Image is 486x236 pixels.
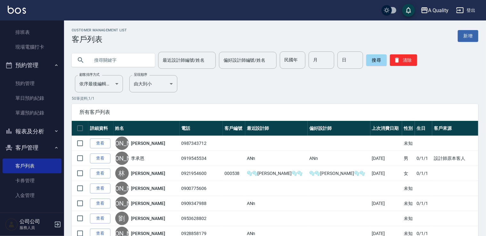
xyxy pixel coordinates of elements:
[3,173,61,188] a: 卡券管理
[131,140,165,146] a: [PERSON_NAME]
[180,166,223,181] td: 0921954600
[180,181,223,196] td: 0900775606
[245,151,308,166] td: ANn
[245,121,308,136] th: 最近設計師
[131,200,165,207] a: [PERSON_NAME]
[402,211,415,226] td: 未知
[115,197,129,210] div: [PERSON_NAME]
[402,4,415,17] button: save
[115,152,129,165] div: [PERSON_NAME]
[245,196,308,211] td: ANn
[415,151,432,166] td: 0/1/1
[180,121,223,136] th: 電話
[75,75,123,92] div: 依序最後編輯時間
[90,51,150,69] input: 搜尋關鍵字
[432,121,478,136] th: 客戶來源
[3,40,61,54] a: 現場電腦打卡
[223,121,245,136] th: 客戶編號
[114,121,180,136] th: 姓名
[8,6,26,14] img: Logo
[90,153,110,163] a: 查看
[180,211,223,226] td: 0953628802
[370,196,402,211] td: [DATE]
[3,139,61,156] button: 客戶管理
[3,25,61,40] a: 排班表
[20,218,52,225] h5: 公司公司
[3,91,61,106] a: 單日預約紀錄
[88,121,114,136] th: 詳細資料
[428,6,449,14] div: A Quality
[90,199,110,208] a: 查看
[180,136,223,151] td: 0987343712
[402,181,415,196] td: 未知
[370,151,402,166] td: [DATE]
[131,185,165,192] a: [PERSON_NAME]
[115,137,129,150] div: [PERSON_NAME]
[366,54,387,66] button: 搜尋
[308,166,370,181] td: 🫧🫧[PERSON_NAME]🫧🫧
[3,159,61,173] a: 客戶列表
[402,121,415,136] th: 性別
[402,196,415,211] td: 未知
[308,151,370,166] td: ANn
[418,4,451,17] button: A Quality
[79,72,100,77] label: 顧客排序方式
[90,169,110,178] a: 查看
[115,182,129,195] div: [PERSON_NAME]
[223,166,245,181] td: 000538
[72,35,127,44] h3: 客戶列表
[3,123,61,140] button: 報表及分析
[72,28,127,32] h2: Customer Management List
[415,196,432,211] td: 0/1/1
[402,166,415,181] td: 女
[3,57,61,74] button: 預約管理
[180,196,223,211] td: 0909347988
[454,4,478,16] button: 登出
[134,72,147,77] label: 呈現順序
[3,106,61,120] a: 單週預約紀錄
[129,75,177,92] div: 由大到小
[432,151,478,166] td: 設計師原本客人
[79,109,471,115] span: 所有客戶列表
[20,225,52,231] p: 服務人員
[131,155,145,161] a: 李承恩
[131,170,165,177] a: [PERSON_NAME]
[180,151,223,166] td: 0919545534
[90,214,110,224] a: 查看
[458,30,478,42] a: 新增
[402,151,415,166] td: 男
[415,166,432,181] td: 0/1/1
[131,215,165,222] a: [PERSON_NAME]
[115,167,129,180] div: 林
[390,54,417,66] button: 清除
[3,188,61,203] a: 入金管理
[370,166,402,181] td: [DATE]
[402,136,415,151] td: 未知
[90,138,110,148] a: 查看
[90,184,110,193] a: 查看
[245,166,308,181] td: 🫧🫧[PERSON_NAME]🫧🫧
[115,212,129,225] div: 劉
[5,218,18,231] img: Person
[370,121,402,136] th: 上次消費日期
[415,121,432,136] th: 生日
[3,76,61,91] a: 預約管理
[308,121,370,136] th: 偏好設計師
[72,96,478,101] p: 50 筆資料, 1 / 1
